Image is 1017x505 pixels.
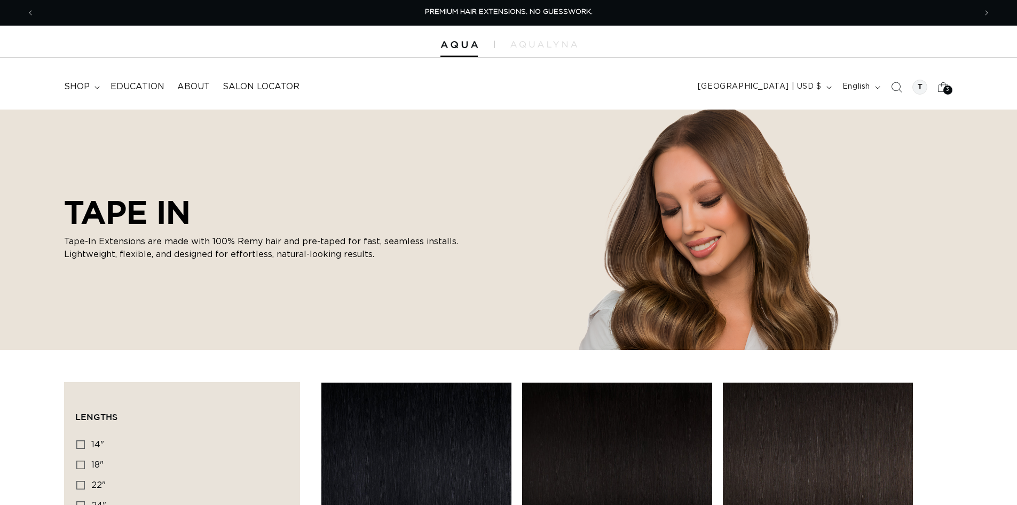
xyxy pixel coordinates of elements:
h2: TAPE IN [64,193,470,231]
summary: shop [58,75,104,99]
span: Lengths [75,412,117,422]
a: Education [104,75,171,99]
a: Salon Locator [216,75,306,99]
span: Salon Locator [223,81,299,92]
span: 3 [946,86,950,95]
span: Education [111,81,164,92]
summary: Lengths (0 selected) [75,393,289,432]
img: Aqua Hair Extensions [440,41,478,49]
button: Next announcement [975,3,998,23]
img: aqualyna.com [510,41,577,48]
span: 14" [91,440,104,449]
a: About [171,75,216,99]
button: [GEOGRAPHIC_DATA] | USD $ [691,77,836,97]
span: shop [64,81,90,92]
span: 22" [91,481,106,490]
summary: Search [885,75,908,99]
span: PREMIUM HAIR EXTENSIONS. NO GUESSWORK. [425,9,593,15]
button: Previous announcement [19,3,42,23]
span: About [177,81,210,92]
span: [GEOGRAPHIC_DATA] | USD $ [698,81,822,92]
span: 18" [91,461,104,469]
span: English [842,81,870,92]
p: Tape-In Extensions are made with 100% Remy hair and pre-taped for fast, seamless installs. Lightw... [64,235,470,261]
button: English [836,77,885,97]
